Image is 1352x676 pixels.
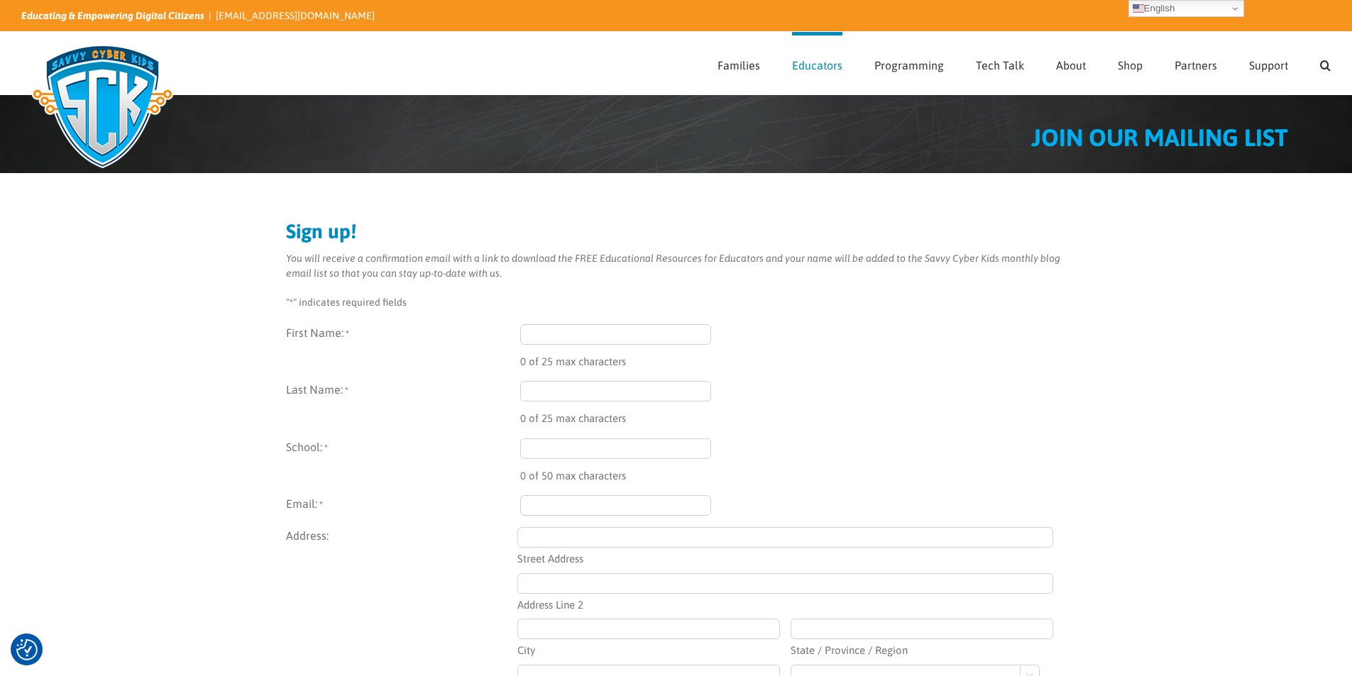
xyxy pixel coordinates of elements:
[21,35,184,177] img: Savvy Cyber Kids Logo
[517,594,1053,614] label: Address Line 2
[1175,60,1217,71] span: Partners
[520,459,1067,484] div: 0 of 50 max characters
[1056,32,1086,94] a: About
[21,10,204,21] i: Educating & Empowering Digital Citizens
[1249,60,1288,71] span: Support
[520,345,1067,370] div: 0 of 25 max characters
[1118,60,1143,71] span: Shop
[16,639,38,660] button: Consent Preferences
[16,639,38,660] img: Revisit consent button
[1320,32,1331,94] a: Search
[216,10,375,21] a: [EMAIL_ADDRESS][DOMAIN_NAME]
[1175,32,1217,94] a: Partners
[1118,32,1143,94] a: Shop
[1133,3,1144,14] img: en
[286,438,520,484] label: School:
[286,253,1060,279] em: You will receive a confirmation email with a link to download the FREE Educational Resources for ...
[792,60,842,71] span: Educators
[792,32,842,94] a: Educators
[718,32,760,94] a: Families
[718,32,1331,94] nav: Main Menu
[286,324,520,370] label: First Name:
[517,548,1053,567] label: Street Address
[1056,60,1086,71] span: About
[874,60,944,71] span: Programming
[1249,32,1288,94] a: Support
[286,527,520,544] legend: Address:
[976,32,1024,94] a: Tech Talk
[791,639,1053,659] label: State / Province / Region
[976,60,1024,71] span: Tech Talk
[1031,123,1288,151] span: JOIN OUR MAILING LIST
[286,221,1067,241] h2: Sign up!
[286,295,1067,310] p: " " indicates required fields
[718,60,760,71] span: Families
[874,32,944,94] a: Programming
[520,401,1067,427] div: 0 of 25 max characters
[286,381,520,427] label: Last Name:
[286,495,520,516] label: Email:
[517,639,780,659] label: City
